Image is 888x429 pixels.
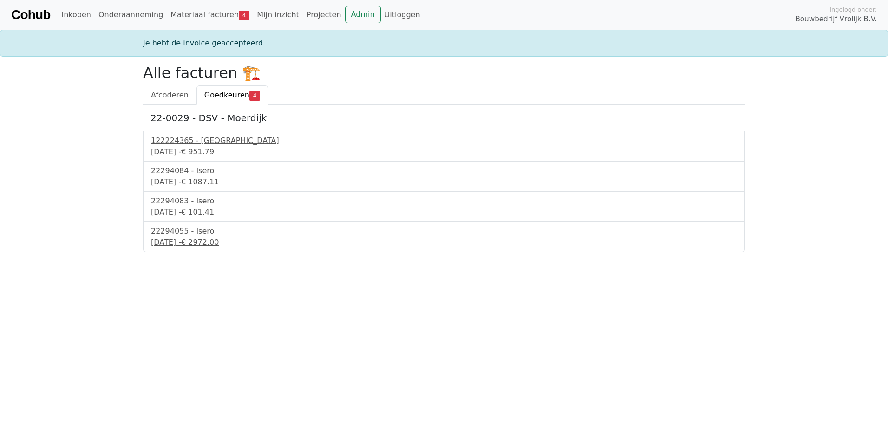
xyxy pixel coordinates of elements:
a: Afcoderen [143,85,196,105]
a: Projecten [303,6,345,24]
a: Cohub [11,4,50,26]
div: [DATE] - [151,146,737,157]
div: [DATE] - [151,176,737,188]
a: Materiaal facturen4 [167,6,253,24]
div: 22294055 - Isero [151,226,737,237]
span: € 1087.11 [181,177,219,186]
h5: 22-0029 - DSV - Moerdijk [150,112,738,123]
a: Mijn inzicht [253,6,303,24]
a: 122224365 - [GEOGRAPHIC_DATA][DATE] -€ 951.79 [151,135,737,157]
div: 22294084 - Isero [151,165,737,176]
span: € 951.79 [181,147,214,156]
a: Inkopen [58,6,94,24]
span: Goedkeuren [204,91,249,99]
div: [DATE] - [151,207,737,218]
span: € 2972.00 [181,238,219,247]
a: Onderaanneming [95,6,167,24]
a: 22294055 - Isero[DATE] -€ 2972.00 [151,226,737,248]
span: Ingelogd onder: [829,5,877,14]
span: € 101.41 [181,208,214,216]
a: 22294084 - Isero[DATE] -€ 1087.11 [151,165,737,188]
span: Bouwbedrijf Vrolijk B.V. [795,14,877,25]
a: Goedkeuren4 [196,85,268,105]
a: Admin [345,6,381,23]
a: 22294083 - Isero[DATE] -€ 101.41 [151,195,737,218]
span: 4 [249,91,260,100]
a: Uitloggen [381,6,424,24]
h2: Alle facturen 🏗️ [143,64,745,82]
span: 4 [239,11,249,20]
div: 22294083 - Isero [151,195,737,207]
div: Je hebt de invoice geaccepteerd [137,38,751,49]
div: 122224365 - [GEOGRAPHIC_DATA] [151,135,737,146]
div: [DATE] - [151,237,737,248]
span: Afcoderen [151,91,189,99]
